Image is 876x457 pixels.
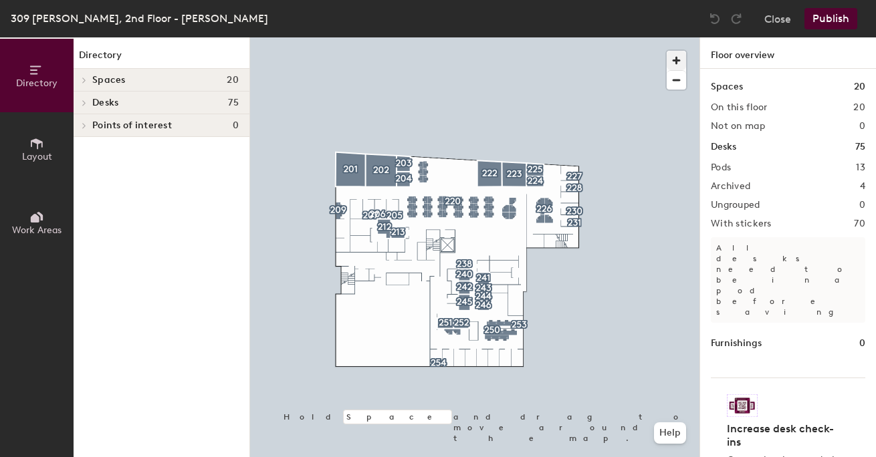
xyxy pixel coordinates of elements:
span: 75 [228,98,239,108]
h1: Furnishings [711,336,762,351]
h2: Archived [711,181,750,192]
h2: Ungrouped [711,200,760,210]
img: Redo [730,12,743,25]
h1: Spaces [711,80,743,94]
h1: Directory [74,48,249,69]
h1: 20 [854,80,865,94]
div: 309 [PERSON_NAME], 2nd Floor - [PERSON_NAME] [11,10,268,27]
img: Undo [708,12,722,25]
span: Points of interest [92,120,172,131]
span: Desks [92,98,118,108]
img: Sticker logo [727,394,758,417]
h2: 13 [856,162,865,173]
h2: 0 [859,121,865,132]
span: Work Areas [12,224,62,236]
h2: With stickers [711,218,772,229]
span: Layout [22,151,52,162]
h2: Pods [711,162,731,173]
button: Close [764,8,791,29]
h2: 4 [860,181,865,192]
h4: Increase desk check-ins [727,422,841,449]
h2: On this floor [711,102,768,113]
span: 0 [233,120,239,131]
button: Help [654,422,686,444]
h1: Desks [711,140,736,154]
h2: 0 [859,200,865,210]
h2: 70 [854,218,865,229]
h2: 20 [853,102,865,113]
span: Spaces [92,75,126,86]
span: 20 [227,75,239,86]
h1: 75 [855,140,865,154]
h1: 0 [859,336,865,351]
span: Directory [16,78,58,89]
button: Publish [804,8,857,29]
p: All desks need to be in a pod before saving [711,237,865,323]
h2: Not on map [711,121,765,132]
h1: Floor overview [700,37,876,69]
